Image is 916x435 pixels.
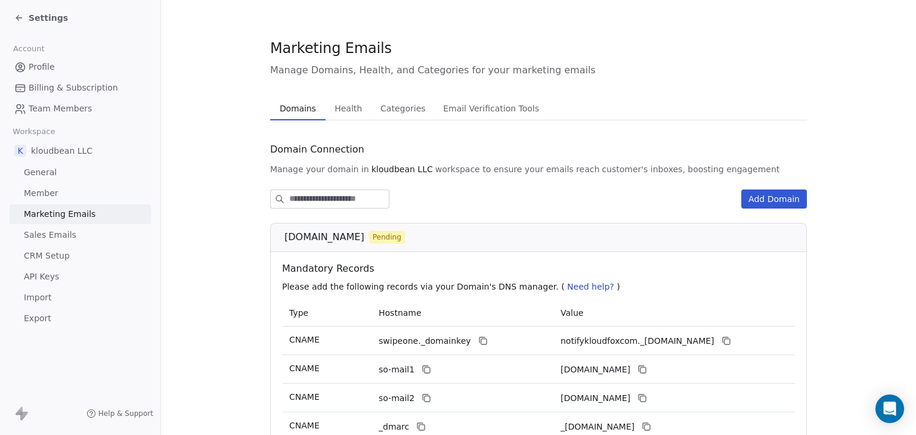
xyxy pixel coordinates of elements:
[376,100,430,117] span: Categories
[24,271,59,283] span: API Keys
[270,163,369,175] span: Manage your domain in
[289,335,320,344] span: CNAME
[10,267,151,287] a: API Keys
[282,281,800,293] p: Please add the following records via your Domain's DNS manager. ( )
[29,102,92,115] span: Team Members
[10,184,151,203] a: Member
[602,163,779,175] span: customer's inboxes, boosting engagement
[379,421,409,433] span: _dmarc
[8,40,49,58] span: Account
[284,230,364,244] span: [DOMAIN_NAME]
[289,363,320,373] span: CNAME
[561,308,583,318] span: Value
[98,409,153,418] span: Help & Support
[379,308,422,318] span: Hostname
[10,225,151,245] a: Sales Emails
[86,409,153,418] a: Help & Support
[10,99,151,119] a: Team Members
[10,288,151,307] a: Import
[561,335,714,347] span: notifykloudfoxcom._domainkey.swipeone.email
[29,12,68,24] span: Settings
[379,363,414,376] span: so-mail1
[10,78,151,98] a: Billing & Subscription
[561,392,630,405] span: notifykloudfoxcom2.swipeone.email
[24,312,51,325] span: Export
[24,291,51,304] span: Import
[270,39,392,57] span: Marketing Emails
[10,57,151,77] a: Profile
[379,392,414,405] span: so-mail2
[330,100,367,117] span: Health
[10,246,151,266] a: CRM Setup
[373,232,401,243] span: Pending
[24,208,95,220] span: Marketing Emails
[14,12,68,24] a: Settings
[275,100,321,117] span: Domains
[24,187,58,200] span: Member
[24,229,76,241] span: Sales Emails
[438,100,544,117] span: Email Verification Tools
[8,123,60,141] span: Workspace
[29,61,55,73] span: Profile
[10,309,151,328] a: Export
[270,63,807,77] span: Manage Domains, Health, and Categories for your marketing emails
[741,189,807,209] button: Add Domain
[435,163,600,175] span: workspace to ensure your emails reach
[875,394,904,423] div: Open Intercom Messenger
[289,392,320,402] span: CNAME
[270,142,364,157] span: Domain Connection
[10,204,151,224] a: Marketing Emails
[24,250,70,262] span: CRM Setup
[289,421,320,430] span: CNAME
[282,262,800,276] span: Mandatory Records
[29,82,118,94] span: Billing & Subscription
[561,363,630,376] span: notifykloudfoxcom1.swipeone.email
[567,282,614,291] span: Need help?
[379,335,471,347] span: swipeone._domainkey
[289,307,364,319] p: Type
[14,145,26,157] span: k
[10,163,151,182] a: General
[24,166,57,179] span: General
[31,145,92,157] span: kloudbean LLC
[372,163,433,175] span: kloudbean LLC
[561,421,635,433] span: _dmarc.swipeone.email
